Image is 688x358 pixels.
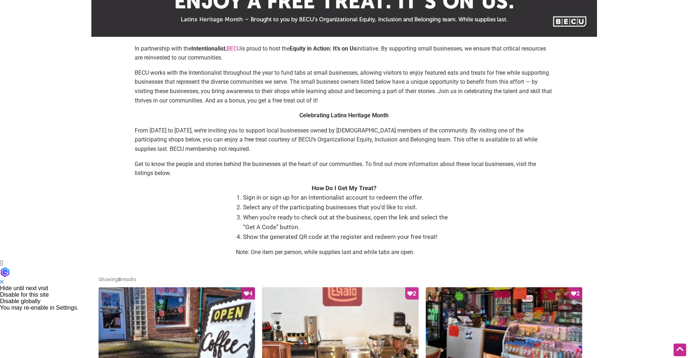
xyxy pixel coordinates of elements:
[243,213,453,232] li: When you’re ready to check out at the business, open the link and select the “Get A Code” button.
[99,276,136,282] span: Showing results
[312,184,376,192] strong: How Do I Get My Treat?
[243,202,453,212] li: Select any of the participating businesses that you’d like to visit.
[290,45,356,52] strong: Equity in Action: It’s on Us
[135,160,554,178] p: Get to know the people and stories behind the businesses at the heart of our communities. To find...
[243,193,453,202] li: Sign in or sign up for an Intentionalist account to redeem the offer.
[191,45,225,52] strong: Intentionalist
[243,232,453,242] li: Show the generated QR code at the register and redeem your free treat!
[236,248,453,257] p: Note: One item per person, while supplies last and while tabs are open.
[674,344,686,356] div: Scroll Back to Top
[118,276,121,282] b: 8
[135,44,554,62] p: In partnership with the , is proud to host the initiative. By supporting small businesses, we ens...
[299,112,389,119] strong: Celebrating Latinx Heritage Month
[226,45,241,52] a: BECU
[135,68,554,105] p: BECU works with the Intentionalist throughout the year to fund tabs at small businesses, allowing...
[135,126,554,154] p: From [DATE] to [DATE], we’re inviting you to support local businesses owned by [DEMOGRAPHIC_DATA]...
